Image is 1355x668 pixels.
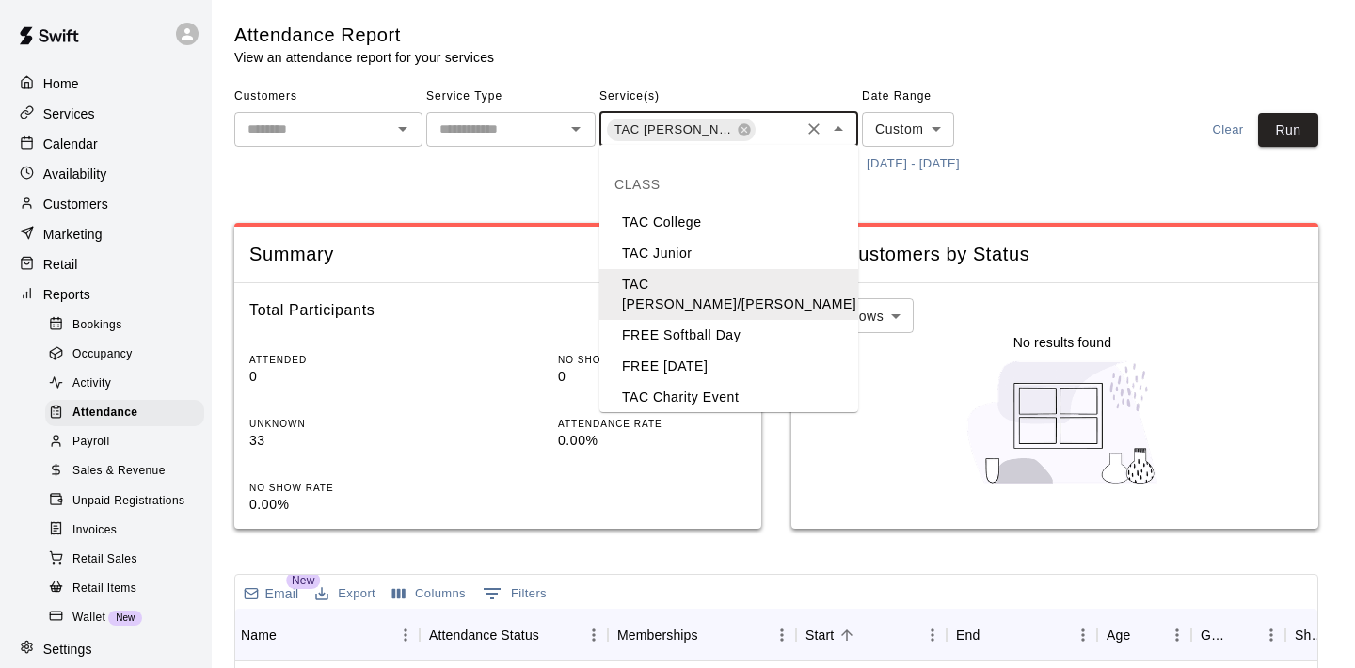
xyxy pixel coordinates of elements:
[108,612,142,623] span: New
[1295,609,1325,661] div: Shirt Size
[599,269,858,320] li: TAC [PERSON_NAME]/[PERSON_NAME]
[698,622,725,648] button: Sort
[72,345,133,364] span: Occupancy
[426,82,596,112] span: Service Type
[45,605,204,631] div: WalletNew
[72,433,109,452] span: Payroll
[45,428,212,457] a: Payroll
[231,609,420,661] div: Name
[45,458,204,485] div: Sales & Revenue
[277,622,303,648] button: Sort
[45,517,204,544] div: Invoices
[45,370,212,399] a: Activity
[45,399,212,428] a: Attendance
[45,576,204,602] div: Retail Items
[43,225,103,244] p: Marketing
[15,100,197,128] a: Services
[45,545,212,574] a: Retail Sales
[1069,621,1097,649] button: Menu
[1198,113,1258,148] button: Clear
[1231,622,1257,648] button: Sort
[15,280,197,309] a: Reports
[806,298,914,333] div: No Shows
[249,353,438,367] p: ATTENDED
[1013,333,1111,352] p: No results found
[241,609,277,661] div: Name
[249,298,375,323] h6: Total Participants
[45,342,204,368] div: Occupancy
[390,116,416,142] button: Open
[45,488,204,515] div: Unpaid Registrations
[15,250,197,278] a: Retail
[45,371,204,397] div: Activity
[72,462,166,481] span: Sales & Revenue
[43,165,107,183] p: Availability
[45,547,204,573] div: Retail Sales
[15,635,197,663] a: Settings
[956,609,980,661] div: End
[249,242,746,267] span: Summary
[608,609,796,661] div: Memberships
[43,640,92,659] p: Settings
[239,581,303,607] button: Email
[558,367,746,387] p: 0
[617,609,698,661] div: Memberships
[599,162,858,207] div: CLASS
[15,190,197,218] a: Customers
[599,82,858,112] span: Service(s)
[1191,609,1285,661] div: Gender
[580,621,608,649] button: Menu
[1163,621,1191,649] button: Menu
[599,382,858,413] li: TAC Charity Event
[249,417,438,431] p: UNKNOWN
[801,116,827,142] button: Clear
[1257,621,1285,649] button: Menu
[43,74,79,93] p: Home
[388,580,470,609] button: Select columns
[45,310,212,340] a: Bookings
[918,621,947,649] button: Menu
[862,82,1027,112] span: Date Range
[420,609,608,661] div: Attendance Status
[558,353,746,367] p: NO SHOWED
[599,351,858,382] li: FREE [DATE]
[957,352,1169,493] img: Nothing to see here
[45,429,204,455] div: Payroll
[45,340,212,369] a: Occupancy
[478,579,551,609] button: Show filters
[980,622,1006,648] button: Sort
[72,550,137,569] span: Retail Sales
[539,622,566,648] button: Sort
[45,312,204,339] div: Bookings
[72,521,117,540] span: Invoices
[806,242,1303,267] span: Top Customers by Status
[15,70,197,98] a: Home
[249,495,438,515] p: 0.00%
[311,580,380,609] button: Export
[43,195,108,214] p: Customers
[558,431,746,451] p: 0.00%
[72,316,122,335] span: Bookings
[72,580,136,598] span: Retail Items
[43,285,90,304] p: Reports
[15,220,197,248] a: Marketing
[249,481,438,495] p: NO SHOW RATE
[1097,609,1191,661] div: Age
[391,621,420,649] button: Menu
[1107,609,1130,661] div: Age
[43,135,98,153] p: Calendar
[286,572,320,589] span: New
[805,609,834,661] div: Start
[768,621,796,649] button: Menu
[599,207,858,238] li: TAC College
[15,130,197,158] div: Calendar
[234,82,422,112] span: Customers
[45,486,212,516] a: Unpaid Registrations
